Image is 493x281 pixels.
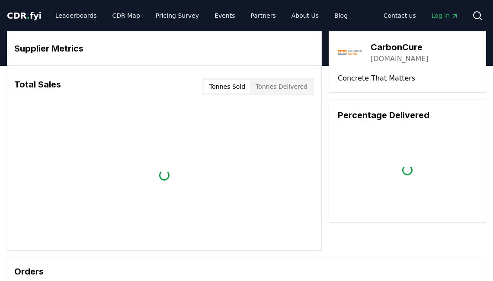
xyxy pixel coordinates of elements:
a: Partners [244,8,283,23]
p: Concrete That Matters [338,73,477,84]
button: Tonnes Sold [204,80,250,94]
a: Log in [425,8,465,23]
a: CDR Map [106,8,147,23]
div: loading [400,163,414,177]
a: Pricing Survey [149,8,206,23]
h3: Orders [14,265,479,278]
span: . [27,10,30,21]
h3: CarbonCure [371,41,429,54]
a: About Us [285,8,326,23]
h3: Total Sales [14,78,61,95]
a: Contact us [377,8,423,23]
img: CarbonCure-logo [338,40,362,65]
h3: Percentage Delivered [338,109,477,122]
button: Tonnes Delivered [250,80,313,94]
nav: Main [377,8,465,23]
a: CDR.fyi [7,10,42,22]
a: Events [208,8,242,23]
div: loading [157,168,171,182]
h3: Supplier Metrics [14,42,314,55]
a: Leaderboards [48,8,104,23]
a: Blog [327,8,355,23]
span: CDR fyi [7,10,42,21]
span: Log in [432,11,458,20]
nav: Main [48,8,355,23]
a: [DOMAIN_NAME] [371,54,429,64]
